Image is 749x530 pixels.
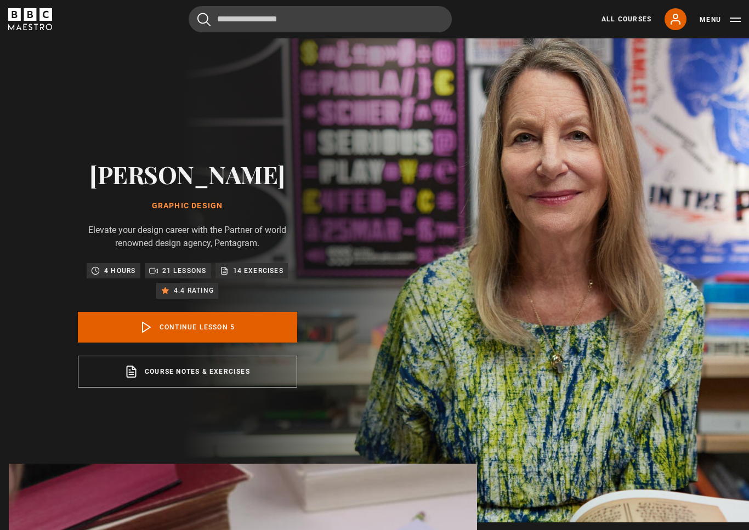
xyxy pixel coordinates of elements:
[78,160,297,188] h2: [PERSON_NAME]
[700,14,741,25] button: Toggle navigation
[78,202,297,210] h1: Graphic Design
[174,285,214,296] p: 4.4 rating
[602,14,651,24] a: All Courses
[197,13,211,26] button: Submit the search query
[78,356,297,387] a: Course notes & exercises
[162,265,207,276] p: 21 lessons
[78,224,297,250] p: Elevate your design career with the Partner of world renowned design agency, Pentagram.
[8,8,52,30] svg: BBC Maestro
[189,6,452,32] input: Search
[233,265,283,276] p: 14 exercises
[78,312,297,343] a: Continue lesson 5
[104,265,135,276] p: 4 hours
